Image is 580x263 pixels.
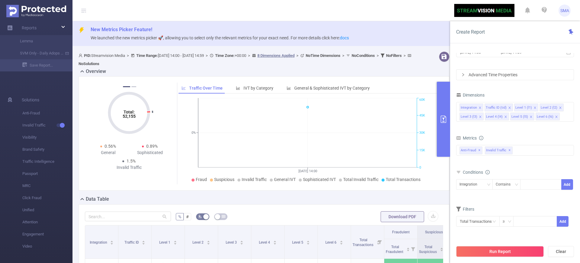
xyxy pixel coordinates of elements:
span: Invalid Traffic [242,177,267,182]
span: ✕ [508,147,511,154]
span: New Metrics Picker Feature! [91,27,152,32]
div: Level 5 (l5) [511,113,528,121]
div: icon: rightAdvanced Time Properties [456,70,574,80]
div: Invalid Traffic [108,164,150,171]
i: icon: info-circle [485,170,490,174]
a: SVM Only - Daily Adops Report [12,47,65,59]
span: Integration [90,240,108,245]
button: 1 [123,86,130,87]
span: Total Transactions [353,238,374,247]
i: icon: caret-up [306,240,310,242]
i: icon: caret-down [406,249,410,251]
i: icon: caret-up [273,240,276,242]
span: IVT by Category [243,86,273,90]
div: Sort [142,240,145,243]
span: Conditions [463,170,490,175]
div: Sort [173,240,177,243]
div: Sort [240,240,243,243]
span: MRC [22,180,72,192]
div: Level 3 (l3) [461,113,477,121]
span: Level 1 [159,240,171,245]
i: icon: down [515,183,518,187]
span: Fraud [196,177,207,182]
span: Total Transactions [386,177,420,182]
li: Level 1 (l1) [514,104,538,111]
b: Time Zone: [215,53,235,58]
div: Level 2 (l2) [541,104,557,112]
i: icon: close [555,115,558,119]
span: Attention [22,216,72,228]
span: Metrics [456,136,477,140]
div: Level 6 (l6) [537,113,553,121]
i: icon: close [559,106,562,110]
span: Level 2 [192,240,205,245]
i: icon: caret-down [173,242,177,244]
tspan: 60K [419,98,425,102]
div: Sort [207,240,210,243]
div: Sort [110,240,114,243]
i: Filter menu [442,239,450,258]
span: > [375,53,381,58]
i: icon: caret-down [240,242,243,244]
span: Streamvision Media [DATE] 14:00 - [DATE] 14:59 +00:00 [79,53,413,66]
tspan: 52,155 [123,114,136,119]
span: # [186,214,189,219]
span: > [402,53,408,58]
button: Clear [548,246,574,257]
span: Fraudulent [392,230,410,234]
i: icon: right [461,73,465,77]
span: Total Suspicious [419,245,438,254]
b: No Time Dimensions [306,53,340,58]
i: icon: close [504,115,507,119]
span: > [125,53,131,58]
b: PID: [84,53,91,58]
i: icon: caret-up [110,240,114,242]
i: icon: caret-down [273,242,276,244]
span: Visibility [22,131,72,143]
span: ✕ [478,147,481,154]
span: SMA [560,5,569,17]
input: Search... [85,212,171,221]
span: Solutions [22,94,39,106]
span: Level 5 [292,240,304,245]
div: Sort [340,240,343,243]
span: Brand Safety [22,143,72,156]
span: 0.89% [146,144,158,149]
b: No Filters [386,53,402,58]
i: icon: caret-up [240,240,243,242]
span: Traffic ID [124,240,140,245]
i: icon: caret-down [340,242,343,244]
div: Sort [440,247,443,250]
li: Level 2 (l2) [540,104,564,111]
span: Invalid Traffic [22,119,72,131]
li: Integration [459,104,483,111]
span: Engagement [22,228,72,240]
li: Traffic ID (tid) [485,104,513,111]
span: > [340,53,346,58]
button: Download PDF [381,211,424,222]
span: Invalid Traffic [485,146,513,154]
i: icon: close [533,106,536,110]
span: Unified [22,204,72,216]
li: Level 6 (l6) [536,113,560,120]
tspan: [DATE] 14:00 [298,169,317,173]
i: icon: caret-down [306,242,310,244]
span: General & Sophisticated IVT by Category [294,86,370,90]
i: icon: thunderbolt [79,27,85,33]
div: Integration [461,104,477,112]
i: icon: bg-colors [198,215,202,218]
b: No Solutions [79,61,99,66]
a: Reports [22,22,37,34]
i: icon: caret-up [173,240,177,242]
h2: Overview [86,68,106,75]
i: icon: table [222,215,225,218]
div: Sort [273,240,277,243]
li: Level 5 (l5) [510,113,534,120]
span: Traffic Over Time [189,86,223,90]
tspan: 45K [419,113,425,117]
b: No Conditions [352,53,375,58]
div: General [87,150,129,156]
i: icon: bar-chart [236,86,240,90]
span: Level 4 [259,240,271,245]
i: icon: caret-down [142,242,145,244]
